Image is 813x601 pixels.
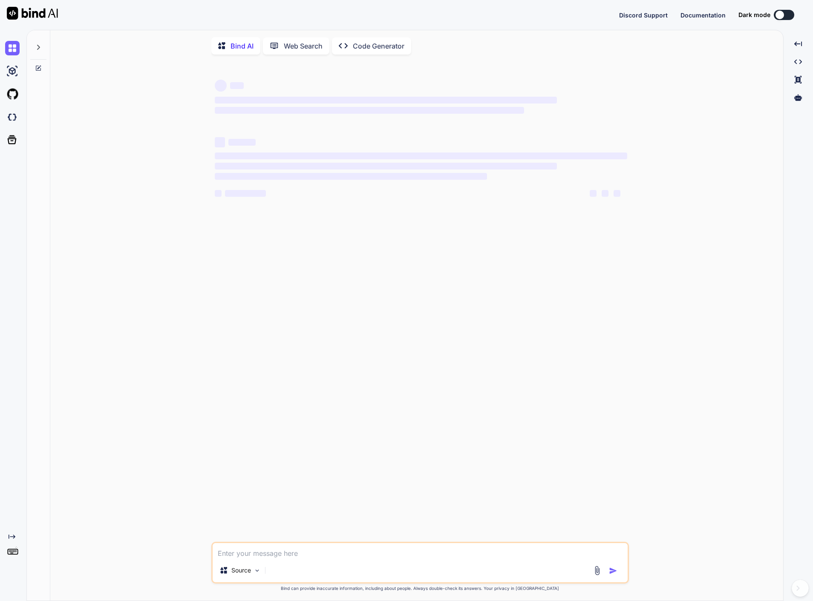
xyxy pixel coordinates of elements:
[254,567,261,574] img: Pick Models
[590,190,597,197] span: ‌
[680,12,726,19] span: Documentation
[215,190,222,197] span: ‌
[680,11,726,20] button: Documentation
[225,190,266,197] span: ‌
[592,566,602,575] img: attachment
[602,190,608,197] span: ‌
[215,173,487,180] span: ‌
[231,566,251,575] p: Source
[614,190,620,197] span: ‌
[215,80,227,92] span: ‌
[738,11,770,19] span: Dark mode
[230,82,244,89] span: ‌
[215,107,524,114] span: ‌
[609,566,617,575] img: icon
[5,110,20,124] img: darkCloudIdeIcon
[231,41,254,51] p: Bind AI
[619,11,668,20] button: Discord Support
[215,137,225,147] span: ‌
[353,41,404,51] p: Code Generator
[284,41,323,51] p: Web Search
[619,12,668,19] span: Discord Support
[5,41,20,55] img: chat
[215,152,627,159] span: ‌
[215,163,557,170] span: ‌
[215,97,557,104] span: ‌
[5,87,20,101] img: githubLight
[5,64,20,78] img: ai-studio
[211,585,629,592] p: Bind can provide inaccurate information, including about people. Always double-check its answers....
[228,139,256,146] span: ‌
[7,7,58,20] img: Bind AI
